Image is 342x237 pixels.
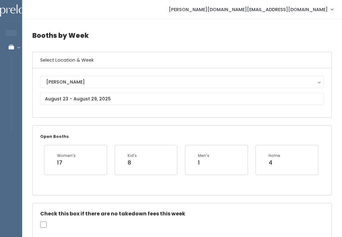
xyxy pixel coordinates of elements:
h4: Booths by Week [32,27,332,44]
input: August 23 - August 29, 2025 [40,93,324,105]
div: Home [269,153,280,159]
div: 17 [57,159,76,167]
h6: Select Location & Week [33,52,332,68]
h5: Check this box if there are no takedown fees this week [40,211,324,217]
div: 1 [198,159,209,167]
div: Men's [198,153,209,159]
small: Open Booths [40,134,69,139]
span: [PERSON_NAME][DOMAIN_NAME][EMAIL_ADDRESS][DOMAIN_NAME] [169,6,328,13]
div: 4 [269,159,280,167]
div: [PERSON_NAME] [46,78,318,85]
div: Women's [57,153,76,159]
div: 8 [128,159,137,167]
a: [PERSON_NAME][DOMAIN_NAME][EMAIL_ADDRESS][DOMAIN_NAME] [162,3,339,16]
div: Kid's [128,153,137,159]
button: [PERSON_NAME] [40,76,324,88]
